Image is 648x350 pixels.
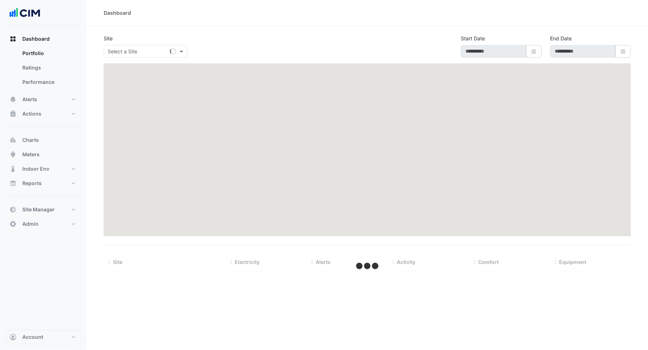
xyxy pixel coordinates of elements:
app-icon: Charts [9,136,17,144]
app-icon: Admin [9,220,17,228]
app-icon: Actions [9,110,17,117]
span: Charts [22,136,39,144]
app-icon: Indoor Env [9,165,17,172]
a: Portfolio [17,46,81,60]
app-icon: Alerts [9,96,17,103]
label: Site [104,35,113,42]
span: Account [22,333,43,341]
span: Dashboard [22,35,50,42]
span: Site Manager [22,206,55,213]
button: Charts [6,133,81,147]
a: Ratings [17,60,81,75]
span: Reports [22,180,42,187]
span: Meters [22,151,40,158]
div: Dashboard [104,9,131,17]
button: Reports [6,176,81,190]
app-icon: Meters [9,151,17,158]
img: Company Logo [9,6,41,20]
app-icon: Reports [9,180,17,187]
button: Actions [6,107,81,121]
button: Meters [6,147,81,162]
button: Dashboard [6,32,81,46]
app-icon: Site Manager [9,206,17,213]
a: Performance [17,75,81,89]
span: Actions [22,110,41,117]
span: Admin [22,220,39,228]
span: Alerts [316,259,330,265]
span: Comfort [478,259,499,265]
span: Electricity [235,259,260,265]
app-icon: Dashboard [9,35,17,42]
span: Alerts [22,96,37,103]
span: Indoor Env [22,165,49,172]
div: Dashboard [6,46,81,92]
span: Site [113,259,122,265]
label: Start Date [461,35,485,42]
button: Site Manager [6,202,81,217]
button: Admin [6,217,81,231]
button: Indoor Env [6,162,81,176]
span: Equipment [559,259,586,265]
span: Activity [397,259,415,265]
label: End Date [550,35,572,42]
button: Account [6,330,81,344]
button: Alerts [6,92,81,107]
